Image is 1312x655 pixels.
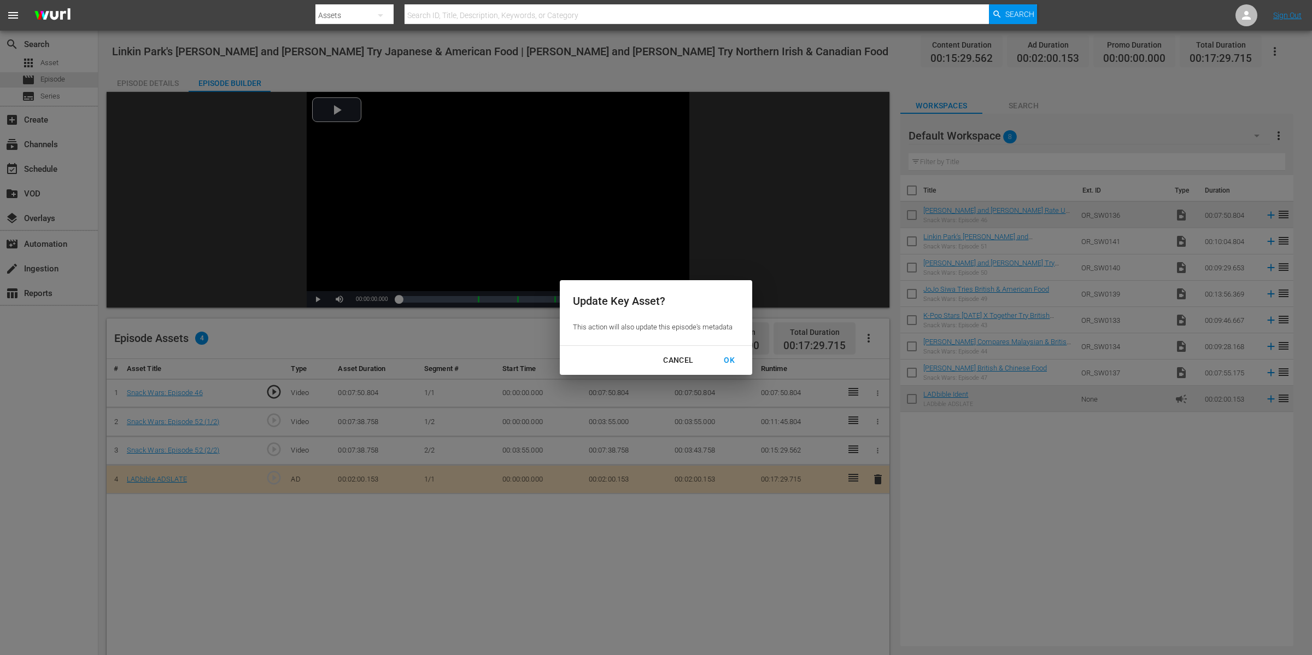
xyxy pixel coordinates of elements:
[573,293,733,309] div: Update Key Asset?
[1005,4,1034,24] span: Search
[7,9,20,22] span: menu
[715,353,743,367] div: OK
[654,353,702,367] div: CANCEL
[711,350,748,370] button: OK
[650,350,706,370] button: CANCEL
[573,322,733,333] div: This action will also update this episode's metadata
[26,3,79,28] img: ans4CAIJ8jUAAAAAAAAAAAAAAAAAAAAAAAAgQb4GAAAAAAAAAAAAAAAAAAAAAAAAJMjXAAAAAAAAAAAAAAAAAAAAAAAAgAT5G...
[1273,11,1302,20] a: Sign Out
